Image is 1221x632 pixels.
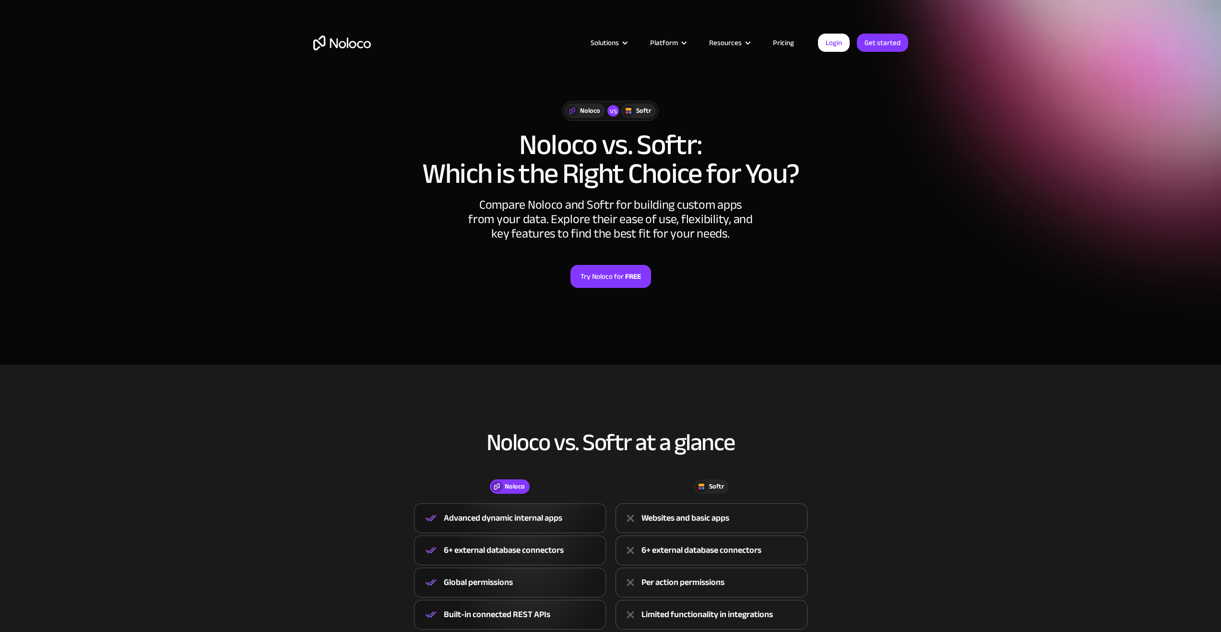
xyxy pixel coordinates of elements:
[607,105,619,117] div: vs
[818,34,850,52] a: Login
[591,36,619,49] div: Solutions
[444,608,550,622] div: Built-in connected REST APIs
[641,608,773,622] div: Limited functionality in integrations
[444,511,562,525] div: Advanced dynamic internal apps
[641,575,724,590] div: Per action permissions
[570,265,651,288] a: Try Noloco forFREE
[709,481,724,492] div: Softr
[313,131,908,188] h1: Noloco vs. Softr: Which is the Right Choice for You?
[579,36,638,49] div: Solutions
[444,543,564,558] div: 6+ external database connectors
[580,106,600,116] div: Noloco
[650,36,678,49] div: Platform
[697,36,761,49] div: Resources
[313,429,908,455] h2: Noloco vs. Softr at a glance
[636,106,651,116] div: Softr
[313,36,371,50] a: home
[641,511,729,525] div: Websites and basic apps
[709,36,742,49] div: Resources
[641,543,761,558] div: 6+ external database connectors
[638,36,697,49] div: Platform
[505,481,525,492] div: Noloco
[857,34,908,52] a: Get started
[467,198,755,241] div: Compare Noloco and Softr for building custom apps from your data. Explore their ease of use, flex...
[761,36,806,49] a: Pricing
[625,270,641,283] strong: FREE
[444,575,513,590] div: Global permissions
